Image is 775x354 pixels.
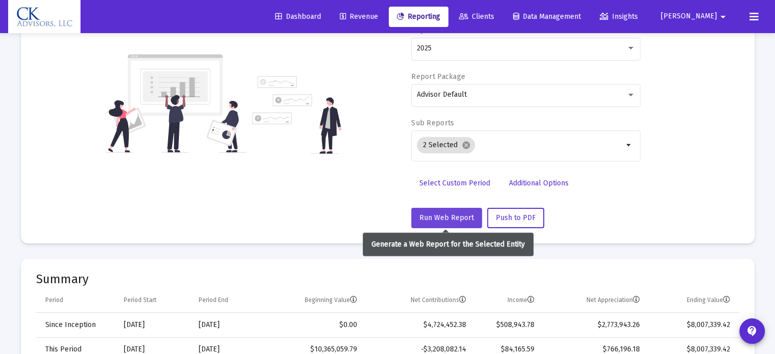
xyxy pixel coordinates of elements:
a: Insights [592,7,646,27]
img: Dashboard [16,7,73,27]
mat-card-title: Summary [36,274,739,284]
div: Income [507,296,534,304]
div: Net Appreciation [586,296,639,304]
label: Sub Reports [411,119,454,127]
span: [PERSON_NAME] [661,12,717,21]
span: Select Custom Period [419,179,490,187]
span: Reporting [397,12,440,21]
span: Revenue [340,12,378,21]
a: Data Management [505,7,589,27]
td: Column Income [473,288,541,313]
label: Report Package [411,72,465,81]
span: Run Web Report [419,213,474,222]
a: Reporting [389,7,448,27]
div: Period [45,296,63,304]
button: Run Web Report [411,208,482,228]
a: Dashboard [267,7,329,27]
mat-chip-list: Selection [417,135,623,155]
mat-chip: 2 Selected [417,137,475,153]
span: Insights [600,12,638,21]
mat-icon: cancel [462,141,471,150]
td: Column Period End [192,288,262,313]
div: [DATE] [199,320,255,330]
mat-icon: arrow_drop_down [717,7,729,27]
div: Period Start [124,296,156,304]
button: Push to PDF [487,208,544,228]
td: Column Period Start [117,288,192,313]
div: Ending Value [687,296,730,304]
span: Clients [459,12,494,21]
div: Beginning Value [305,296,357,304]
td: Column Ending Value [647,288,739,313]
div: Net Contributions [411,296,466,304]
a: Revenue [332,7,386,27]
span: 2025 [417,44,432,52]
td: $0.00 [262,313,364,337]
mat-icon: contact_support [746,325,758,337]
td: $508,943.78 [473,313,541,337]
span: Dashboard [275,12,321,21]
a: Clients [451,7,502,27]
span: Advisor Default [417,90,467,99]
td: $8,007,339.42 [647,313,739,337]
td: Column Net Contributions [364,288,473,313]
td: Column Beginning Value [262,288,364,313]
span: Additional Options [509,179,569,187]
mat-icon: arrow_drop_down [623,139,635,151]
td: Column Net Appreciation [541,288,647,313]
img: reporting-alt [252,76,341,154]
div: Period End [199,296,228,304]
td: $4,724,452.38 [364,313,473,337]
td: $2,773,943.26 [541,313,647,337]
img: reporting [106,53,246,154]
button: [PERSON_NAME] [649,6,741,26]
td: Column Period [36,288,117,313]
div: [DATE] [124,320,184,330]
span: Data Management [513,12,581,21]
span: Push to PDF [496,213,536,222]
td: Since Inception [36,313,117,337]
